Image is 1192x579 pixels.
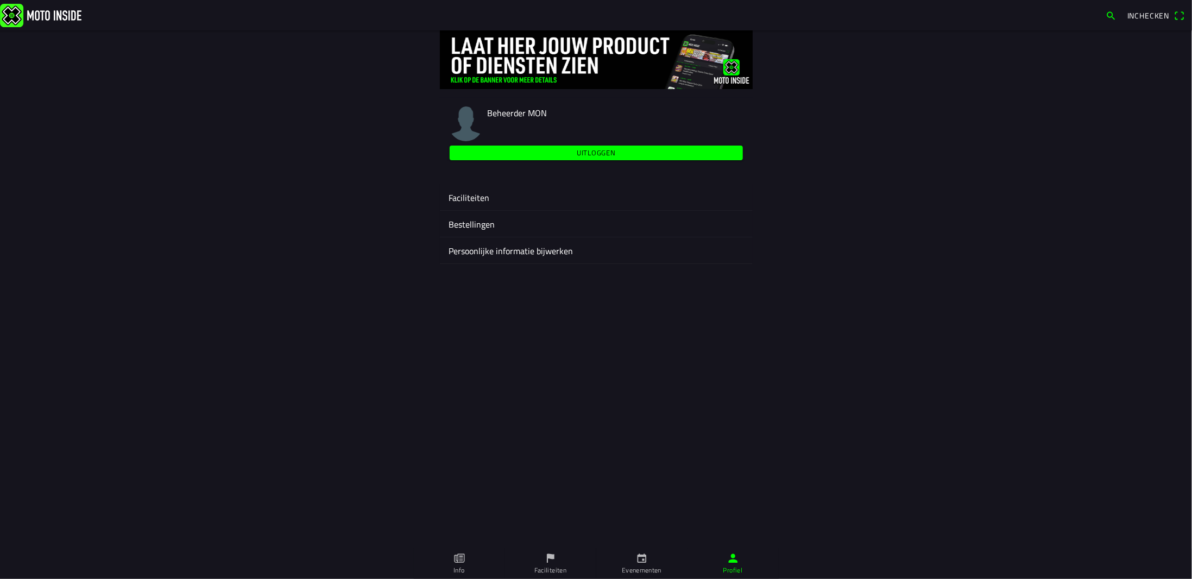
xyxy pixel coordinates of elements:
ion-label: Evenementen [622,565,661,575]
ion-label: Faciliteiten [534,565,566,575]
ion-label: Info [453,565,464,575]
img: 4Lg0uCZZgYSq9MW2zyHRs12dBiEH1AZVHKMOLPl0.jpg [440,30,753,89]
span: Beheerder MON [488,106,547,119]
ion-label: Profiel [723,565,743,575]
ion-label: Bestellingen [449,218,744,231]
img: moto-inside-avatar.png [449,106,483,141]
ion-button: Uitloggen [450,146,743,160]
ion-label: Faciliteiten [449,191,744,204]
a: Incheckenqr scanner [1122,6,1190,24]
ion-icon: paper [453,552,465,564]
ion-label: Persoonlijke informatie bijwerken [449,244,744,257]
span: Inchecken [1127,10,1170,21]
ion-icon: calendar [636,552,648,564]
ion-icon: flag [545,552,557,564]
a: search [1100,6,1122,24]
ion-icon: person [727,552,739,564]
